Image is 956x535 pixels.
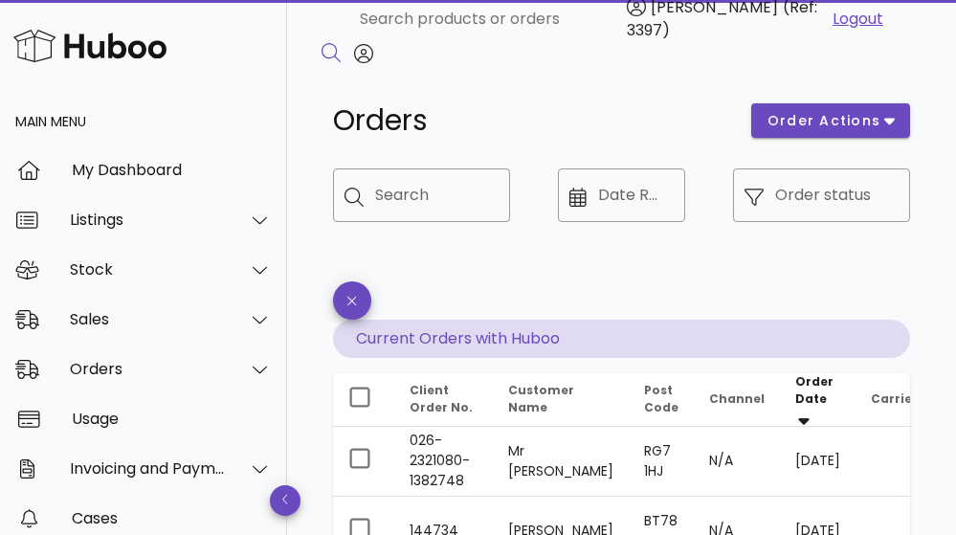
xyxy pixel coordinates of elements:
[751,103,910,138] button: order actions
[70,360,226,378] div: Orders
[13,25,167,66] img: Huboo Logo
[833,8,883,31] a: Logout
[70,459,226,478] div: Invoicing and Payments
[410,382,473,415] span: Client Order No.
[493,427,629,497] td: Mr [PERSON_NAME]
[394,373,493,427] th: Client Order No.
[72,509,272,527] div: Cases
[629,373,694,427] th: Post Code
[394,427,493,497] td: 026-2321080-1382748
[333,320,910,358] p: Current Orders with Huboo
[333,103,728,138] h1: Orders
[629,427,694,497] td: RG7 1HJ
[493,373,629,427] th: Customer Name
[694,427,780,497] td: N/A
[508,382,574,415] span: Customer Name
[694,373,780,427] th: Channel
[644,382,678,415] span: Post Code
[72,161,272,179] div: My Dashboard
[795,373,834,407] span: Order Date
[767,111,881,131] span: order actions
[780,427,856,497] td: [DATE]
[70,310,226,328] div: Sales
[70,260,226,279] div: Stock
[871,390,918,407] span: Carrier
[856,373,933,427] th: Carrier
[709,390,765,407] span: Channel
[70,211,226,229] div: Listings
[780,373,856,427] th: Order Date: Sorted descending. Activate to remove sorting.
[72,410,272,428] div: Usage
